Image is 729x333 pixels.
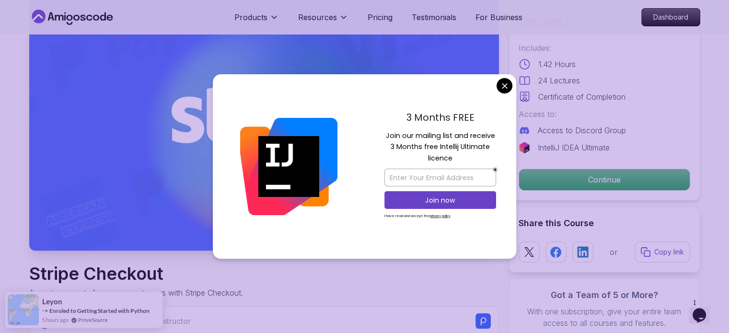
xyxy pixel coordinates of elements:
[42,316,69,324] span: 5 hours ago
[49,307,150,314] a: Enroled to Getting Started with Python
[412,11,456,23] a: Testimonials
[635,241,690,263] button: Copy link
[42,298,62,306] span: leyon
[29,264,243,283] h1: Stripe Checkout
[689,295,719,323] iframe: chat widget
[298,11,348,31] button: Resources
[157,316,191,326] span: Instructor
[538,58,576,70] p: 1.42 Hours
[654,247,684,257] p: Copy link
[519,306,690,329] p: With one subscription, give your entire team access to all courses and features.
[29,287,243,299] p: Accept payments from your customers with Stripe Checkout.
[475,11,522,23] a: For Business
[8,294,39,325] img: provesource social proof notification image
[538,125,626,136] p: Access to Discord Group
[538,75,580,86] p: 24 Lectures
[519,108,690,120] p: Access to:
[234,11,267,23] p: Products
[519,169,690,191] button: Continue
[368,11,393,23] a: Pricing
[519,42,690,54] p: Includes:
[298,11,337,23] p: Resources
[78,316,108,324] a: ProveSource
[610,246,618,258] p: or
[42,307,48,314] span: ->
[538,91,625,103] p: Certificate of Completion
[519,217,690,230] h2: Share this Course
[519,142,530,153] img: jetbrains logo
[642,9,700,26] p: Dashboard
[641,8,700,26] a: Dashboard
[519,169,690,190] p: Continue
[234,11,279,31] button: Products
[519,288,690,302] h3: Got a Team of 5 or More?
[538,142,610,153] p: IntelliJ IDEA Ultimate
